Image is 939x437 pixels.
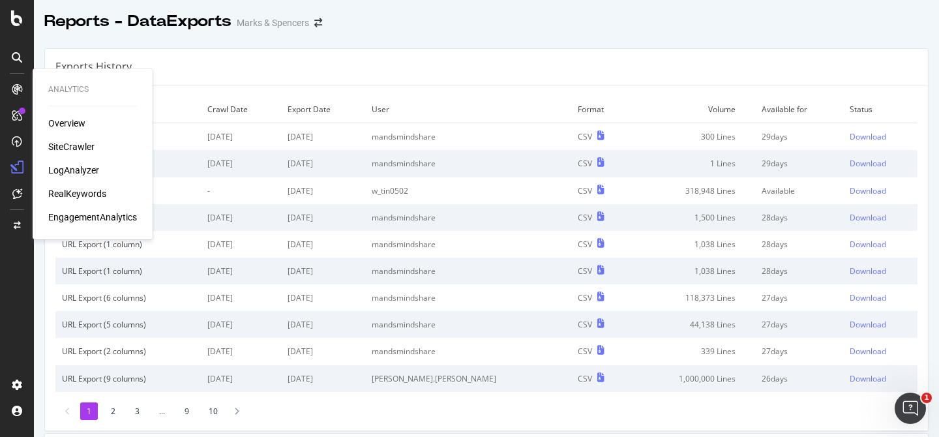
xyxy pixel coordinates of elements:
[578,131,592,142] div: CSV
[850,239,911,250] a: Download
[571,96,631,123] td: Format
[755,311,843,338] td: 27 days
[631,311,755,338] td: 44,138 Lines
[895,393,926,424] iframe: Intercom live chat
[631,338,755,365] td: 339 Lines
[631,123,755,151] td: 300 Lines
[365,365,571,392] td: [PERSON_NAME].[PERSON_NAME]
[365,150,571,177] td: mandsmindshare
[365,258,571,284] td: mandsmindshare
[755,338,843,365] td: 27 days
[850,346,886,357] div: Download
[578,239,592,250] div: CSV
[365,311,571,338] td: mandsmindshare
[631,284,755,311] td: 118,373 Lines
[578,292,592,303] div: CSV
[281,365,365,392] td: [DATE]
[631,231,755,258] td: 1,038 Lines
[153,402,171,420] li: ...
[62,346,194,357] div: URL Export (2 columns)
[48,211,137,224] div: EngagementAnalytics
[202,402,224,420] li: 10
[921,393,932,403] span: 1
[578,185,592,196] div: CSV
[755,204,843,231] td: 28 days
[365,123,571,151] td: mandsmindshare
[201,231,281,258] td: [DATE]
[128,402,146,420] li: 3
[850,373,886,384] div: Download
[281,204,365,231] td: [DATE]
[755,123,843,151] td: 29 days
[578,265,592,277] div: CSV
[631,204,755,231] td: 1,500 Lines
[850,158,911,169] a: Download
[201,365,281,392] td: [DATE]
[281,123,365,151] td: [DATE]
[201,258,281,284] td: [DATE]
[281,177,365,204] td: [DATE]
[365,338,571,365] td: mandsmindshare
[201,96,281,123] td: Crawl Date
[178,402,196,420] li: 9
[44,10,231,33] div: Reports - DataExports
[62,319,194,330] div: URL Export (5 columns)
[850,373,911,384] a: Download
[281,284,365,311] td: [DATE]
[48,84,137,95] div: Analytics
[281,96,365,123] td: Export Date
[850,265,886,277] div: Download
[631,258,755,284] td: 1,038 Lines
[281,338,365,365] td: [DATE]
[755,365,843,392] td: 26 days
[755,96,843,123] td: Available for
[62,265,194,277] div: URL Export (1 column)
[755,258,843,284] td: 28 days
[48,187,106,200] div: RealKeywords
[578,373,592,384] div: CSV
[850,265,911,277] a: Download
[850,185,911,196] a: Download
[850,212,886,223] div: Download
[201,284,281,311] td: [DATE]
[62,373,194,384] div: URL Export (9 columns)
[762,185,837,196] div: Available
[850,131,911,142] a: Download
[55,59,132,74] div: Exports History
[201,204,281,231] td: [DATE]
[365,177,571,204] td: w_tin0502
[365,231,571,258] td: mandsmindshare
[314,18,322,27] div: arrow-right-arrow-left
[365,204,571,231] td: mandsmindshare
[365,284,571,311] td: mandsmindshare
[631,96,755,123] td: Volume
[850,158,886,169] div: Download
[631,177,755,204] td: 318,948 Lines
[850,239,886,250] div: Download
[281,258,365,284] td: [DATE]
[48,117,85,130] a: Overview
[578,212,592,223] div: CSV
[843,96,917,123] td: Status
[755,231,843,258] td: 28 days
[48,164,99,177] a: LogAnalyzer
[237,16,309,29] div: Marks & Spencers
[755,284,843,311] td: 27 days
[201,123,281,151] td: [DATE]
[850,346,911,357] a: Download
[850,319,886,330] div: Download
[62,292,194,303] div: URL Export (6 columns)
[201,311,281,338] td: [DATE]
[578,319,592,330] div: CSV
[48,140,95,153] a: SiteCrawler
[578,158,592,169] div: CSV
[201,150,281,177] td: [DATE]
[281,150,365,177] td: [DATE]
[850,131,886,142] div: Download
[850,292,886,303] div: Download
[850,292,911,303] a: Download
[201,177,281,204] td: -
